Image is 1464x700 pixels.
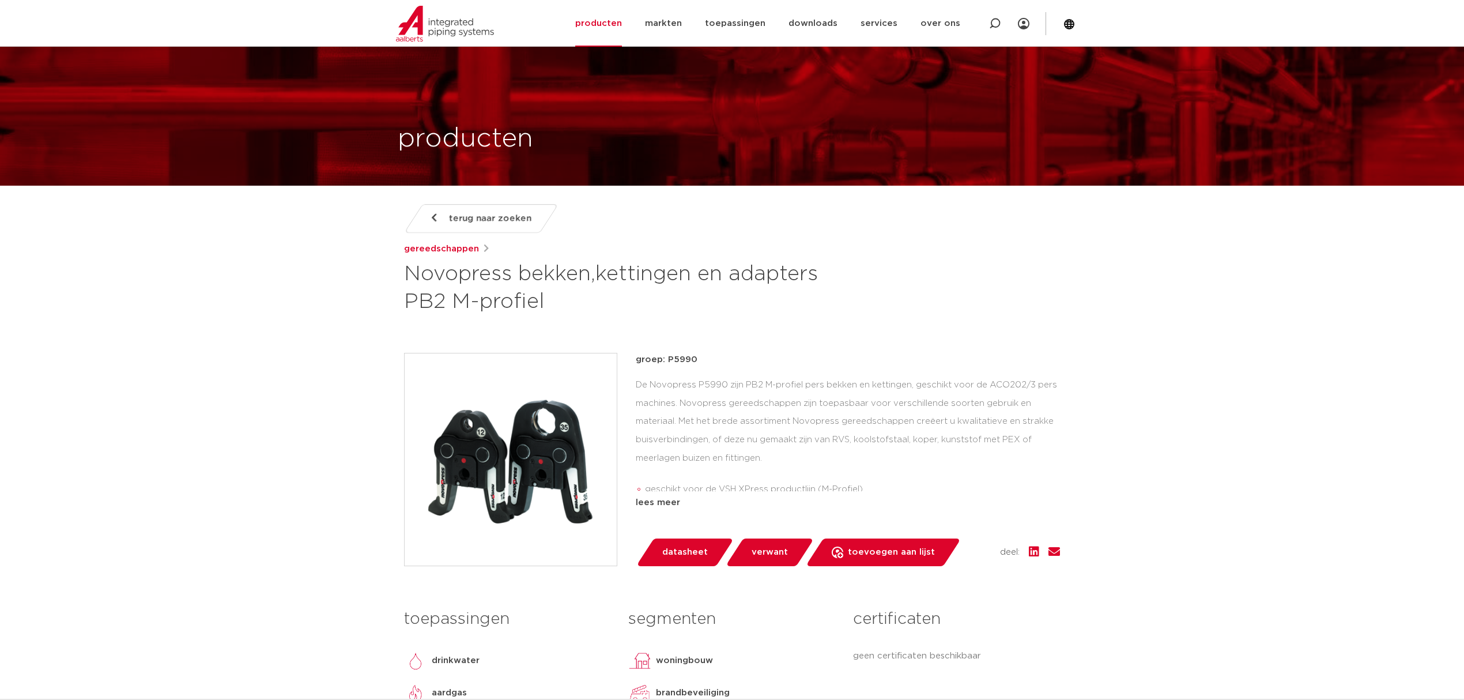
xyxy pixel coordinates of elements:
[853,649,1060,663] p: geen certificaten beschikbaar
[432,686,467,700] p: aardgas
[636,376,1060,491] div: De Novopress P5990 zijn PB2 M-profiel pers bekken en kettingen, geschikt voor de ACO202/3 pers ma...
[656,686,730,700] p: brandbeveiliging
[725,539,814,566] a: verwant
[645,480,1060,499] li: geschikt voor de VSH XPress productlijn (M-Profiel)
[853,608,1060,631] h3: certificaten
[628,608,835,631] h3: segmenten
[636,496,1060,510] div: lees meer
[1000,545,1020,559] span: deel:
[656,654,713,668] p: woningbouw
[636,353,1060,367] p: groep: P5990
[404,649,427,672] img: drinkwater
[662,543,708,562] span: datasheet
[404,608,611,631] h3: toepassingen
[398,121,533,157] h1: producten
[752,543,788,562] span: verwant
[405,353,617,566] img: Product Image for Novopress bekken,kettingen en adapters PB2 M-profiel
[449,209,531,228] span: terug naar zoeken
[628,649,651,672] img: woningbouw
[404,242,479,256] a: gereedschappen
[636,539,734,566] a: datasheet
[404,261,837,316] h1: Novopress bekken,kettingen en adapters PB2 M-profiel
[848,543,935,562] span: toevoegen aan lijst
[404,204,559,233] a: terug naar zoeken
[432,654,480,668] p: drinkwater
